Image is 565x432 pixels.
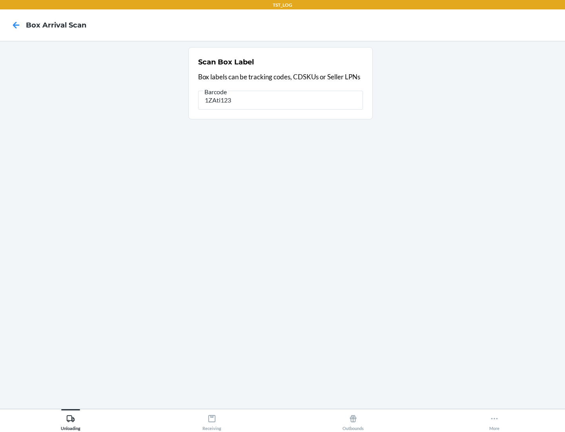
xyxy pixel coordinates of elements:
[61,411,80,431] div: Unloading
[282,409,424,431] button: Outbounds
[343,411,364,431] div: Outbounds
[198,91,363,110] input: Barcode
[198,72,363,82] p: Box labels can be tracking codes, CDSKUs or Seller LPNs
[203,88,228,96] span: Barcode
[424,409,565,431] button: More
[202,411,221,431] div: Receiving
[489,411,499,431] div: More
[273,2,292,9] p: TST_LOG
[198,57,254,67] h2: Scan Box Label
[26,20,86,30] h4: Box Arrival Scan
[141,409,282,431] button: Receiving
